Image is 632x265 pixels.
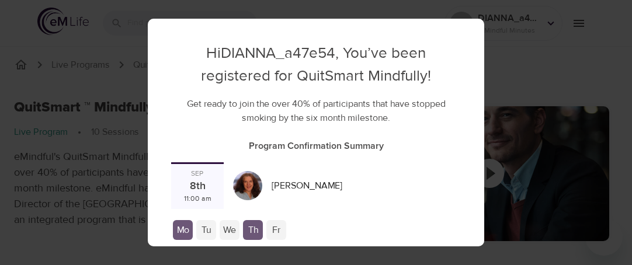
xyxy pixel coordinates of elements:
div: [PERSON_NAME] [267,175,347,197]
div: We [220,220,239,240]
div: Mo [173,220,193,240]
div: Th [243,220,263,240]
p: Hi DIANNA_a47e54 , You’ve been registered for QuitSmart Mindfully! [171,42,461,88]
div: 8th [190,179,206,194]
p: Get ready to join the over 40% of participants that have stopped smoking by the six month milestone. [171,97,461,125]
div: Sep [191,169,204,179]
div: 11:00 am [184,194,211,204]
div: Tu [196,220,216,240]
div: Fr [266,220,286,240]
p: Program Confirmation Summary [171,139,461,153]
